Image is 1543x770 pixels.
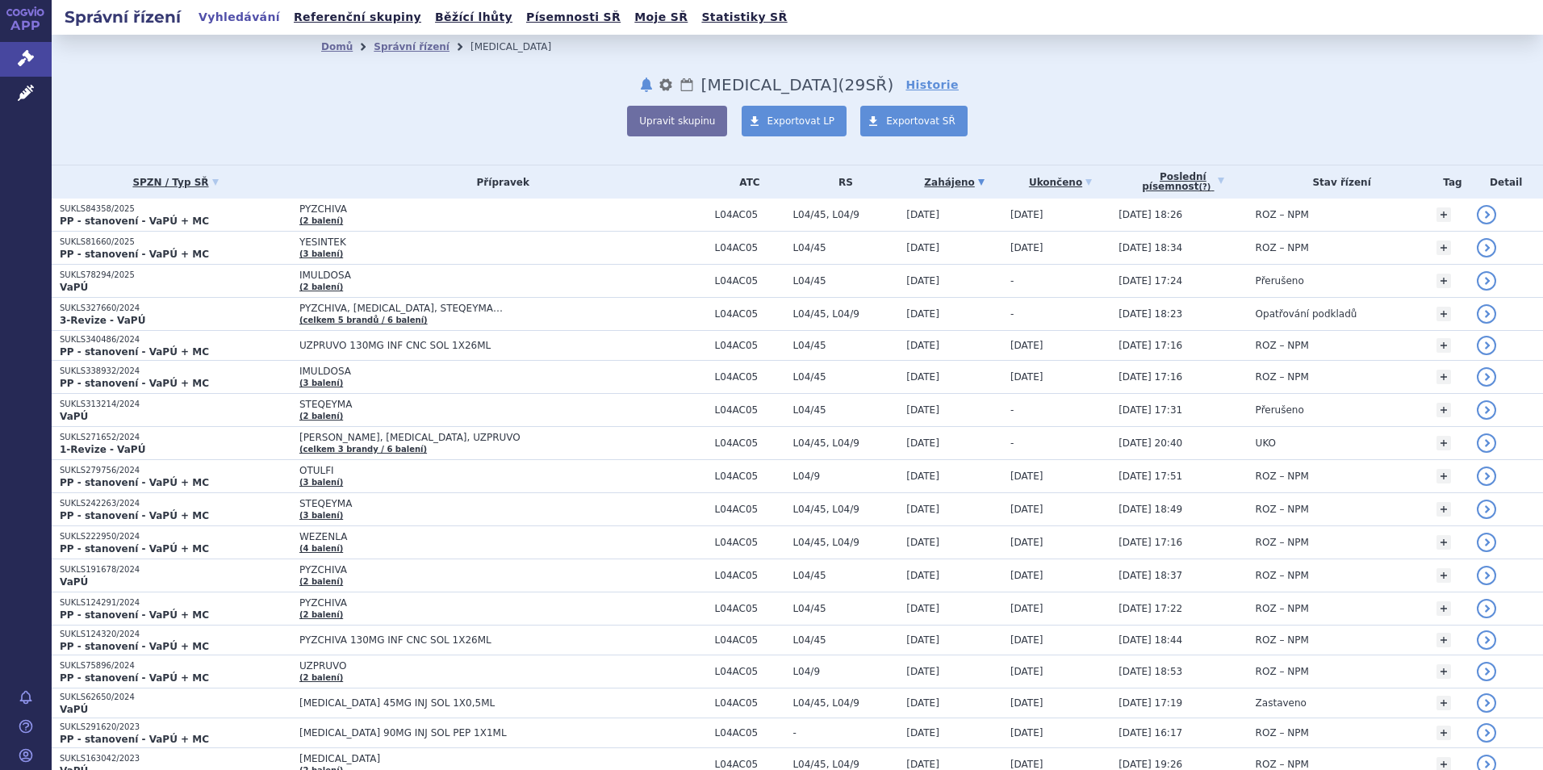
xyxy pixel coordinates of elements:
a: Písemnosti SŘ [521,6,625,28]
strong: VaPÚ [60,576,88,588]
span: L04/9 [792,471,898,482]
span: [DATE] [1010,371,1043,383]
strong: PP - stanovení - VaPÚ + MC [60,641,209,652]
p: SUKLS191678/2024 [60,564,291,575]
a: detail [1477,304,1496,324]
span: ( SŘ) [838,75,894,94]
span: [DATE] [906,371,939,383]
span: [DATE] 17:16 [1119,340,1182,351]
span: [DATE] [906,759,939,770]
span: [DATE] [906,570,939,581]
span: - [1010,437,1014,449]
span: STEQEYMA [299,498,703,509]
span: [DATE] [906,404,939,416]
p: SUKLS124320/2024 [60,629,291,640]
span: [DATE] [1010,727,1043,739]
strong: PP - stanovení - VaPÚ + MC [60,609,209,621]
a: + [1436,207,1451,222]
span: L04AC05 [715,603,785,614]
span: L04AC05 [715,340,785,351]
span: L04AC05 [715,634,785,646]
span: Přerušeno [1256,404,1304,416]
a: detail [1477,271,1496,291]
a: (celkem 5 brandů / 6 balení) [299,316,428,324]
span: [DATE] [1010,471,1043,482]
span: [DATE] [906,537,939,548]
span: [DATE] [1010,666,1043,677]
span: L04AC05 [715,308,785,320]
span: Přerušeno [1256,275,1304,287]
a: + [1436,601,1451,616]
span: STEQEYMA [299,399,703,410]
span: L04/45, L04/9 [792,537,898,548]
p: SUKLS222950/2024 [60,531,291,542]
span: - [792,727,898,739]
a: detail [1477,630,1496,650]
a: detail [1477,336,1496,355]
span: [DATE] [906,634,939,646]
span: L04AC05 [715,504,785,515]
span: L04AC05 [715,759,785,770]
span: L04/45, L04/9 [792,697,898,709]
span: Zastaveno [1256,697,1307,709]
a: + [1436,664,1451,679]
strong: PP - stanovení - VaPÚ + MC [60,734,209,745]
span: L04/45 [792,570,898,581]
span: L04AC05 [715,242,785,253]
span: L04AC05 [715,275,785,287]
span: OTULFI [299,465,703,476]
strong: PP - stanovení - VaPÚ + MC [60,346,209,358]
a: Poslednípísemnost(?) [1119,165,1247,199]
span: ROZ – NPM [1256,603,1309,614]
span: L04AC05 [715,537,785,548]
span: [DATE] 17:22 [1119,603,1182,614]
a: (3 balení) [299,511,343,520]
a: Běžící lhůty [430,6,517,28]
span: [DATE] [906,308,939,320]
span: [DATE] 18:26 [1119,209,1182,220]
a: + [1436,502,1451,517]
span: [DATE] 19:26 [1119,759,1182,770]
span: L04/45 [792,242,898,253]
th: Detail [1469,165,1543,199]
strong: 1-Revize - VaPÚ [60,444,145,455]
p: SUKLS271652/2024 [60,432,291,443]
span: [DATE] 17:51 [1119,471,1182,482]
a: detail [1477,599,1496,618]
span: [MEDICAL_DATA] [299,753,703,764]
span: ROZ – NPM [1256,371,1309,383]
span: - [1010,404,1014,416]
span: IMULDOSA [299,366,703,377]
span: [DATE] 17:16 [1119,537,1182,548]
a: SPZN / Typ SŘ [60,171,291,194]
span: [DATE] 17:31 [1119,404,1182,416]
a: Exportovat SŘ [860,106,968,136]
span: ROZ – NPM [1256,759,1309,770]
span: L04/45, L04/9 [792,437,898,449]
span: [DATE] 18:44 [1119,634,1182,646]
p: SUKLS242263/2024 [60,498,291,509]
span: ROZ – NPM [1256,570,1309,581]
abbr: (?) [1198,182,1211,192]
p: SUKLS163042/2023 [60,753,291,764]
a: (3 balení) [299,379,343,387]
a: + [1436,338,1451,353]
a: + [1436,469,1451,483]
span: YESINTEK [299,236,703,248]
span: L04/45, L04/9 [792,209,898,220]
span: [DATE] [1010,537,1043,548]
span: ROZ – NPM [1256,537,1309,548]
span: [DATE] 18:23 [1119,308,1182,320]
strong: PP - stanovení - VaPÚ + MC [60,216,209,227]
th: Přípravek [291,165,707,199]
a: detail [1477,367,1496,387]
a: + [1436,307,1451,321]
p: SUKLS327660/2024 [60,303,291,314]
span: [DATE] [906,603,939,614]
span: [DATE] [1010,340,1043,351]
span: USTEKINUMAB [701,75,838,94]
strong: PP - stanovení - VaPÚ + MC [60,543,209,554]
span: [DATE] [1010,634,1043,646]
span: L04/45 [792,404,898,416]
span: UZPRUVO [299,660,703,672]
